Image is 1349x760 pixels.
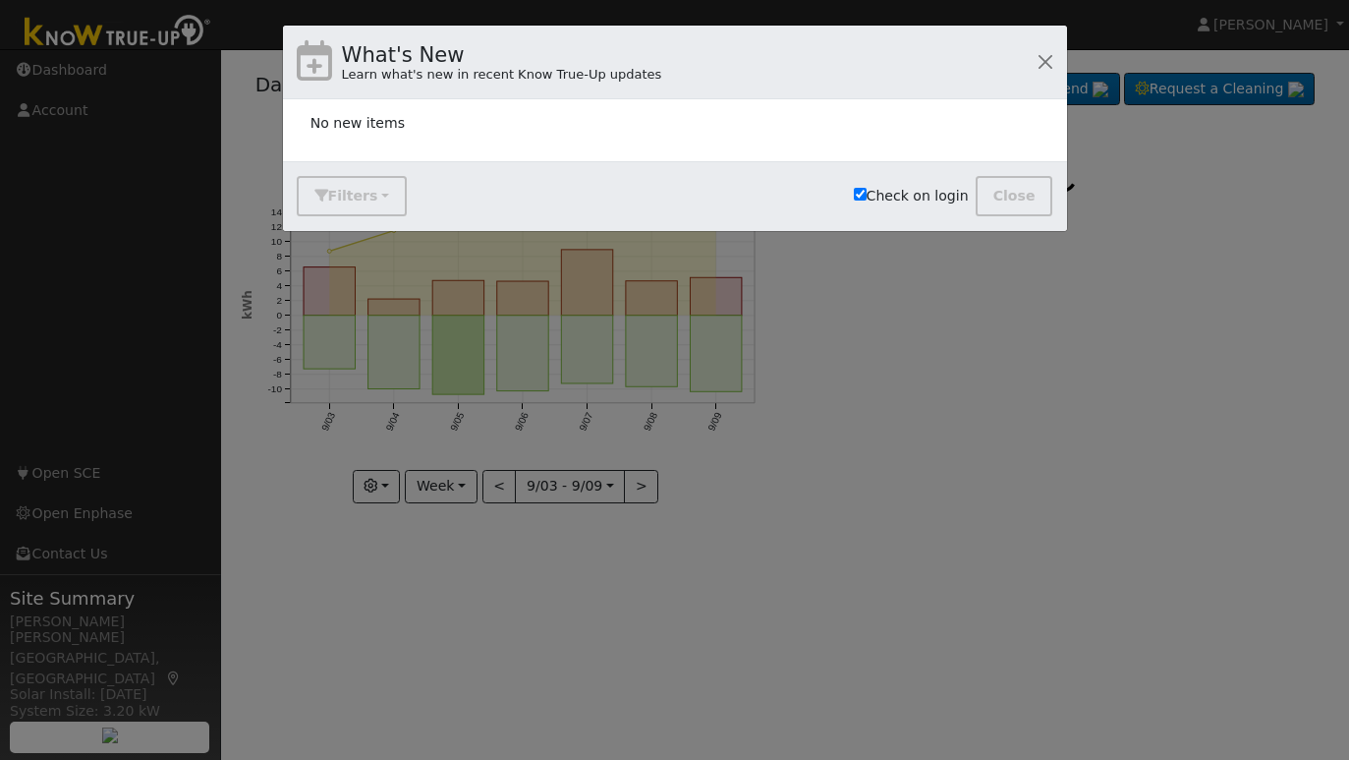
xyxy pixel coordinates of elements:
div: Learn what's new in recent Know True-Up updates [342,65,662,85]
h4: What's New [342,39,662,71]
button: Close [976,176,1053,216]
input: Check on login [854,188,867,201]
button: Filters [297,176,407,216]
span: No new items [310,115,405,131]
label: Check on login [854,186,969,206]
